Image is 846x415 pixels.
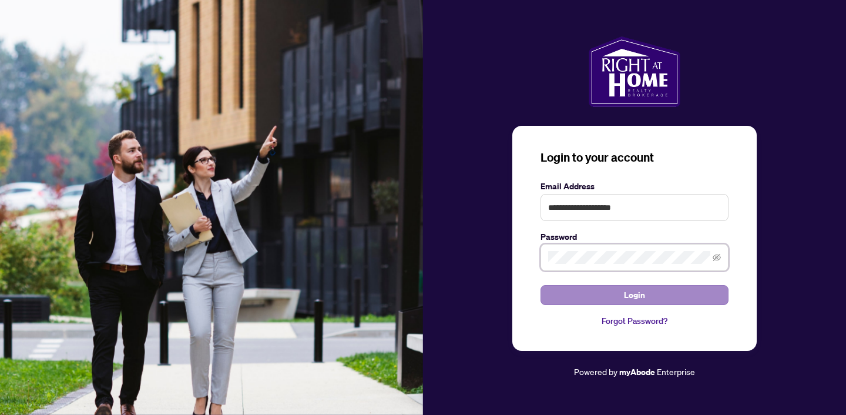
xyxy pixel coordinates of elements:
[540,230,728,243] label: Password
[624,286,645,304] span: Login
[540,314,728,327] a: Forgot Password?
[619,366,655,379] a: myAbode
[540,149,728,166] h3: Login to your account
[540,285,728,305] button: Login
[574,366,617,377] span: Powered by
[657,366,695,377] span: Enterprise
[589,36,680,107] img: ma-logo
[713,253,721,262] span: eye-invisible
[540,180,728,193] label: Email Address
